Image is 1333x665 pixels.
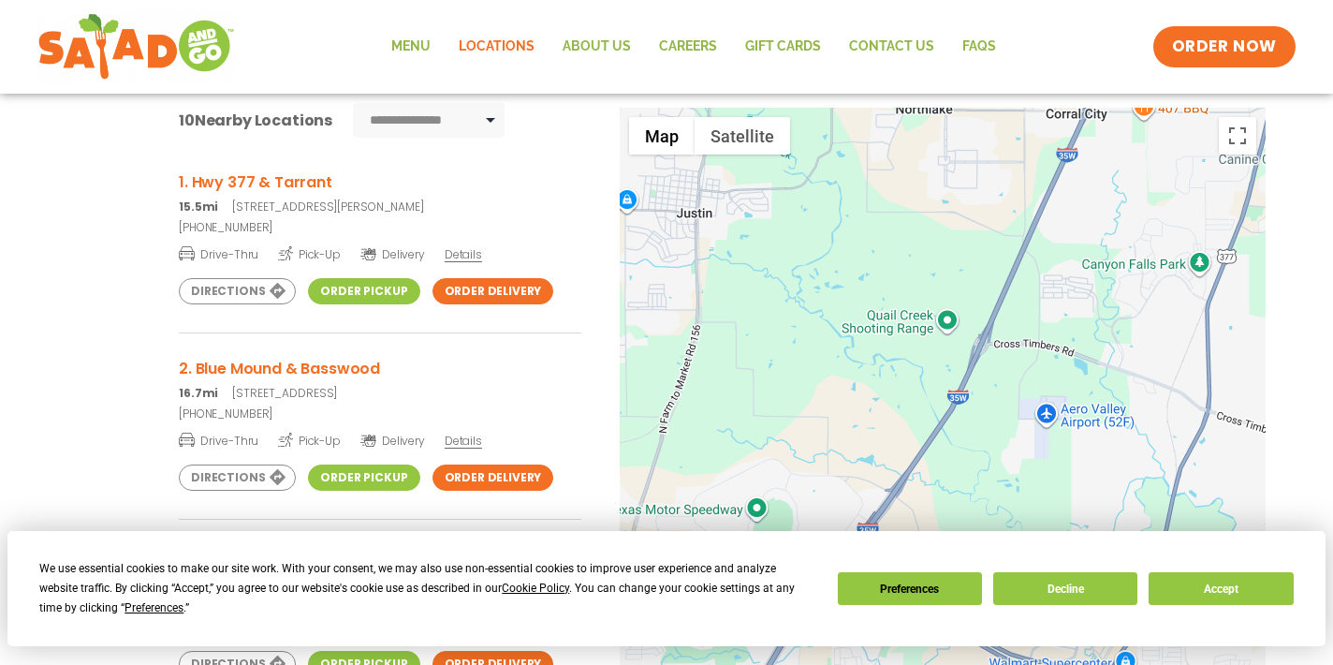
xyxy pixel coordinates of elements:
span: Drive-Thru [179,431,258,450]
a: 1. Hwy 377 & Tarrant 15.5mi[STREET_ADDRESS][PERSON_NAME] [179,170,581,215]
a: Drive-Thru Pick-Up Delivery Details [179,426,581,450]
a: About Us [549,25,645,68]
strong: 15.5mi [179,199,218,214]
a: [PHONE_NUMBER] [179,219,581,236]
p: [STREET_ADDRESS] [179,385,581,402]
a: Locations [445,25,549,68]
span: Details [445,433,482,449]
a: Order Delivery [432,278,554,304]
a: Order Pickup [308,278,419,304]
a: Contact Us [835,25,948,68]
button: Toggle fullscreen view [1219,117,1256,155]
a: Directions [179,278,296,304]
span: Preferences [125,601,183,614]
a: [PHONE_NUMBER] [179,406,581,422]
a: Drive-Thru Pick-Up Delivery Details [179,240,581,263]
span: 10 [179,110,195,131]
span: Pick-Up [278,431,341,450]
div: Cookie Consent Prompt [7,531,1326,646]
button: Preferences [838,572,982,605]
a: FAQs [948,25,1010,68]
a: Directions [179,465,296,491]
img: new-SAG-logo-768×292 [37,9,235,84]
a: Careers [645,25,731,68]
a: 2. Blue Mound & Basswood 16.7mi[STREET_ADDRESS] [179,357,581,402]
span: Delivery [360,246,425,263]
span: Cookie Policy [502,582,569,595]
a: Order Delivery [432,465,554,491]
a: ORDER NOW [1153,26,1296,67]
a: Menu [377,25,445,68]
strong: 16.7mi [179,385,218,401]
span: Pick-Up [278,244,341,263]
div: We use essential cookies to make our site work. With your consent, we may also use non-essential ... [39,559,814,618]
button: Show satellite imagery [695,117,790,155]
p: [STREET_ADDRESS][PERSON_NAME] [179,199,581,215]
h3: 1. Hwy 377 & Tarrant [179,170,581,194]
a: GIFT CARDS [731,25,835,68]
button: Decline [993,572,1137,605]
h3: 2. Blue Mound & Basswood [179,357,581,380]
button: Accept [1149,572,1293,605]
button: Show street map [629,117,695,155]
nav: Menu [377,25,1010,68]
span: ORDER NOW [1172,36,1277,58]
span: Delivery [360,433,425,450]
span: Details [445,246,482,262]
a: Order Pickup [308,465,419,491]
span: Drive-Thru [179,244,258,263]
div: Nearby Locations [179,109,332,132]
